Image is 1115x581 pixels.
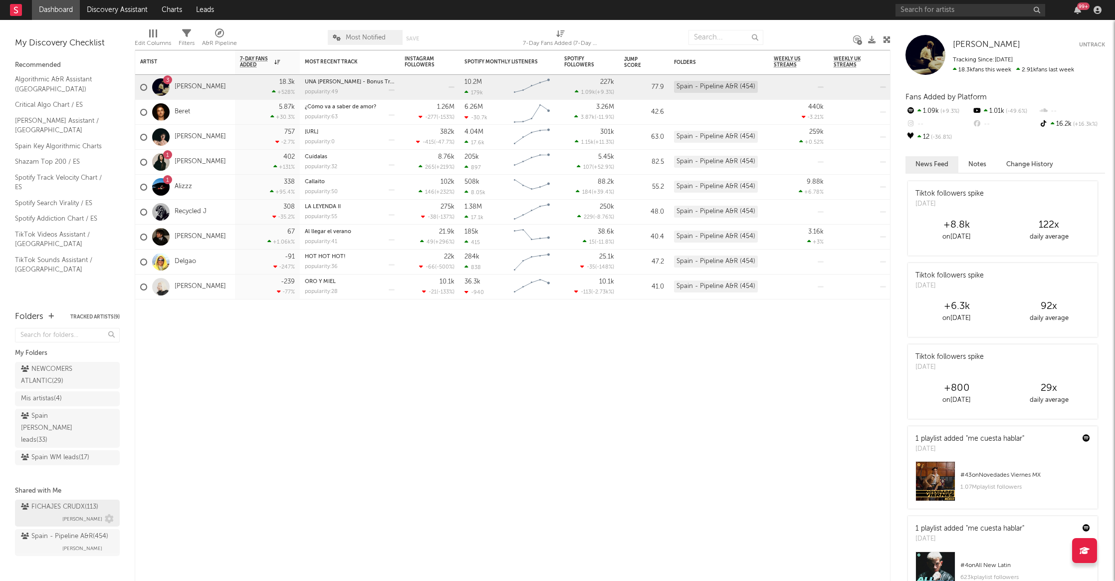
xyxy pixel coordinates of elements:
[1003,312,1095,324] div: daily average
[444,254,454,260] div: 22k
[428,215,437,220] span: -38
[440,279,454,285] div: 10.1k
[305,154,395,160] div: Cuídalas
[419,189,454,195] div: ( )
[464,289,484,295] div: -940
[895,4,1045,16] input: Search for artists
[596,240,613,245] span: -11.8 %
[674,131,758,143] div: Spain - Pipeline A&R (454)
[15,99,110,110] a: Critical Algo Chart / ES
[464,114,487,121] div: -30.7k
[175,133,226,141] a: [PERSON_NAME]
[15,485,120,497] div: Shared with Me
[915,534,1024,544] div: [DATE]
[600,129,614,135] div: 301k
[441,179,454,185] div: 102k
[580,264,614,270] div: ( )
[272,214,295,220] div: -35.2 %
[584,215,593,220] span: 229
[15,198,110,209] a: Spotify Search Virality / ES
[305,154,327,160] a: Cuídalas
[464,264,481,271] div: 838
[674,206,758,218] div: Spain - Pipeline A&R (454)
[905,93,987,101] span: Fans Added by Platform
[438,215,453,220] span: -137 %
[624,131,664,143] div: 63.0
[464,204,482,210] div: 1.38M
[277,289,295,295] div: -77 %
[135,25,171,54] div: Edit Columns
[581,140,594,145] span: 1.15k
[305,239,337,245] div: popularity: 41
[802,114,824,120] div: -3.21 %
[438,115,453,120] span: -153 %
[598,229,614,235] div: 38.6k
[15,347,120,359] div: My Folders
[175,208,207,216] a: Recycled J
[600,79,614,85] div: 227k
[285,254,295,260] div: -91
[624,156,664,168] div: 82.5
[960,469,1090,481] div: # 43 on Novedades Viernes MX
[416,139,454,145] div: ( )
[624,56,649,68] div: Jump Score
[575,89,614,95] div: ( )
[305,279,336,285] a: ORO Y MIEL
[464,154,479,160] div: 205k
[523,25,598,54] div: 7-Day Fans Added (7-Day Fans Added)
[1079,40,1105,50] button: Untrack
[905,105,972,118] div: 1.09k
[421,214,454,220] div: ( )
[21,363,91,387] div: NEWCOMERS ATLANTIC ( 29 )
[910,394,1003,406] div: on [DATE]
[438,290,453,295] span: -133 %
[439,229,454,235] div: 21.9k
[15,311,43,323] div: Folders
[594,165,613,170] span: +52.9 %
[175,158,226,166] a: [PERSON_NAME]
[270,114,295,120] div: +30.3 %
[915,434,1024,444] div: 1 playlist added
[674,81,758,93] div: Spain - Pipeline A&R (454)
[597,90,613,95] span: +9.3 %
[15,115,110,136] a: [PERSON_NAME] Assistant / [GEOGRAPHIC_DATA]
[279,79,295,85] div: 18.3k
[807,239,824,245] div: +3 %
[440,129,454,135] div: 382k
[597,265,613,270] span: -148 %
[1039,105,1105,118] div: --
[809,129,824,135] div: 259k
[305,79,395,85] div: UNA VELITA - Bonus Track
[509,100,554,125] svg: Chart title
[960,560,1090,572] div: # 4 on All New Latin
[305,139,335,145] div: popularity: 0
[509,125,554,150] svg: Chart title
[598,154,614,160] div: 5.45k
[674,181,758,193] div: Spain - Pipeline A&R (454)
[464,229,478,235] div: 185k
[915,189,984,199] div: Tiktok followers spike
[509,175,554,200] svg: Chart title
[624,281,664,293] div: 41.0
[240,56,272,68] span: 7-Day Fans Added
[305,129,395,135] div: audio_despedida_PAv2.ai
[305,104,395,110] div: ¿Cómo va a saber de amor?
[175,233,226,241] a: [PERSON_NAME]
[464,89,483,96] div: 179k
[688,30,763,45] input: Search...
[596,104,614,110] div: 3.26M
[576,189,614,195] div: ( )
[577,164,614,170] div: ( )
[1003,300,1095,312] div: 92 x
[624,181,664,193] div: 55.2
[21,393,62,405] div: Mis artistas ( 4 )
[15,74,110,94] a: Algorithmic A&R Assistant ([GEOGRAPHIC_DATA])
[15,255,110,275] a: TikTok Sounds Assistant / [GEOGRAPHIC_DATA]
[674,156,758,168] div: Spain - Pipeline A&R (454)
[972,105,1038,118] div: 1.01k
[175,183,192,191] a: Alizzz
[441,204,454,210] div: 275k
[436,190,453,195] span: +232 %
[1072,122,1098,127] span: +16.3k %
[509,250,554,275] svg: Chart title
